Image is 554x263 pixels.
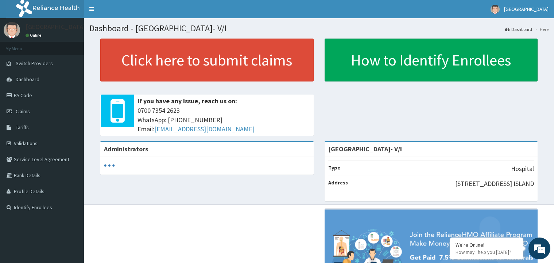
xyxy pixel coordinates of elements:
a: Dashboard [505,26,532,32]
a: Click here to submit claims [100,39,314,81]
b: Address [328,179,348,186]
strong: [GEOGRAPHIC_DATA]- V/I [328,145,402,153]
span: 0700 7354 2623 WhatsApp: [PHONE_NUMBER] Email: [137,106,310,134]
div: We're Online! [456,242,518,248]
p: [STREET_ADDRESS] ISLAND [455,179,534,188]
img: User Image [491,5,500,14]
b: If you have any issue, reach us on: [137,97,237,105]
span: Claims [16,108,30,115]
span: Tariffs [16,124,29,131]
span: Switch Providers [16,60,53,67]
a: How to Identify Enrollees [325,39,538,81]
img: User Image [4,22,20,38]
b: Type [328,164,340,171]
a: [EMAIL_ADDRESS][DOMAIN_NAME] [154,125,255,133]
a: Online [26,33,43,38]
h1: Dashboard - [GEOGRAPHIC_DATA]- V/I [89,24,549,33]
span: [GEOGRAPHIC_DATA] [504,6,549,12]
b: Administrators [104,145,148,153]
span: Dashboard [16,76,39,83]
p: Hospital [511,164,534,174]
p: [GEOGRAPHIC_DATA] [26,24,86,30]
li: Here [533,26,549,32]
p: How may I help you today? [456,249,518,255]
svg: audio-loading [104,160,115,171]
